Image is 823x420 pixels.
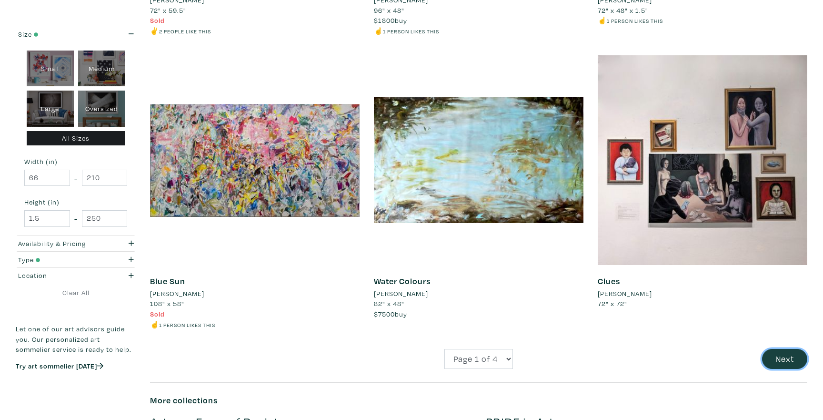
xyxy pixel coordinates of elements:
div: Location [18,270,101,281]
div: Large [27,91,74,127]
span: - [74,212,78,225]
span: Sold [150,309,165,318]
button: Location [16,268,136,284]
a: [PERSON_NAME] [150,288,360,299]
span: $1800 [374,16,395,25]
span: buy [374,16,407,25]
span: buy [374,309,407,318]
small: 1 person likes this [159,321,215,328]
div: Availability & Pricing [18,238,101,249]
div: Oversized [78,91,125,127]
small: Height (in) [24,199,127,205]
span: $7500 [374,309,395,318]
a: Try art sommelier [DATE] [16,361,103,370]
div: Size [18,29,101,40]
li: [PERSON_NAME] [374,288,428,299]
span: - [74,172,78,184]
button: Type [16,252,136,267]
li: ✌️ [150,26,360,36]
div: All Sizes [27,131,125,146]
span: 96" x 48" [374,6,404,15]
div: Small [27,51,74,87]
p: Let one of our art advisors guide you. Our personalized art sommelier service is ready to help. [16,324,136,355]
h6: More collections [150,395,807,406]
a: Clear All [16,287,136,298]
button: Next [762,349,807,369]
small: 1 person likes this [383,28,439,35]
div: Type [18,255,101,265]
span: Sold [150,16,165,25]
div: Medium [78,51,125,87]
a: [PERSON_NAME] [598,288,807,299]
li: ☝️ [374,26,583,36]
a: Blue Sun [150,276,185,287]
small: 2 people like this [159,28,211,35]
small: Width (in) [24,158,127,165]
li: ☝️ [598,15,807,26]
small: 1 person likes this [607,17,663,24]
a: Clues [598,276,620,287]
li: [PERSON_NAME] [598,288,652,299]
button: Availability & Pricing [16,236,136,252]
a: [PERSON_NAME] [374,288,583,299]
a: Water Colours [374,276,431,287]
span: 72" x 59.5" [150,6,186,15]
span: 72" x 48" x 1.5" [598,6,648,15]
span: 82" x 48" [374,299,404,308]
li: [PERSON_NAME] [150,288,204,299]
button: Size [16,26,136,42]
span: 108" x 58" [150,299,184,308]
li: ☝️ [150,319,360,330]
span: 72" x 72" [598,299,627,308]
iframe: Customer reviews powered by Trustpilot [16,380,136,400]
